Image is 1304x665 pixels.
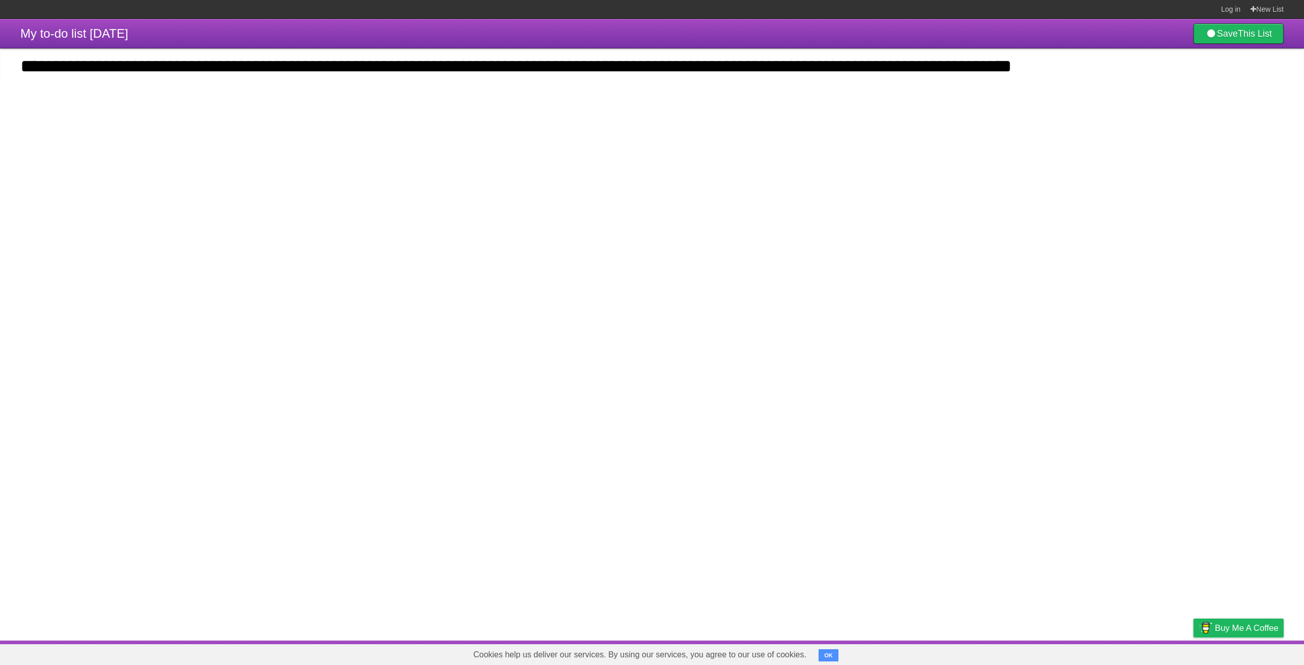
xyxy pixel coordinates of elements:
[1238,29,1272,39] b: This List
[463,645,817,665] span: Cookies help us deliver our services. By using our services, you agree to our use of cookies.
[20,26,128,40] span: My to-do list [DATE]
[1180,643,1207,662] a: Privacy
[1219,643,1284,662] a: Suggest a feature
[1193,619,1284,637] a: Buy me a coffee
[1092,643,1133,662] a: Developers
[1193,23,1284,44] a: SaveThis List
[1146,643,1168,662] a: Terms
[1058,643,1079,662] a: About
[819,649,838,661] button: OK
[1215,619,1279,637] span: Buy me a coffee
[1199,619,1212,636] img: Buy me a coffee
